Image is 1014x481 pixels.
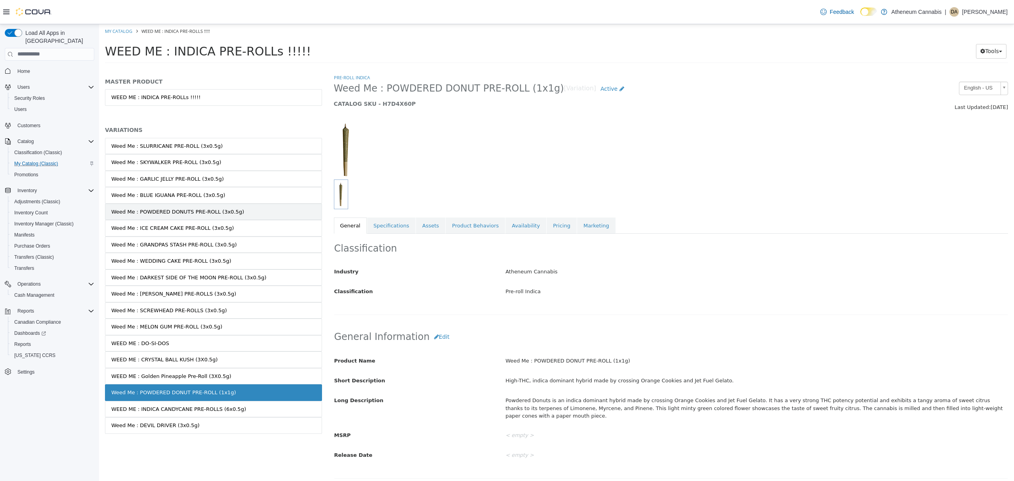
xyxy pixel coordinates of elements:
span: Classification [235,264,274,270]
span: Home [17,68,30,74]
a: My Catalog (Classic) [11,159,61,168]
button: Users [14,82,33,92]
div: Weed Me : DEVIL DRIVER (3x0.5g) [12,397,101,405]
span: Short Description [235,353,286,359]
button: Inventory Manager (Classic) [8,218,97,229]
button: Adjustments (Classic) [8,196,97,207]
img: Cova [16,8,51,16]
span: Weed Me : POWDERED DONUT PRE-ROLL (1x1g) [235,58,465,71]
span: Active [501,61,518,68]
a: [US_STATE] CCRS [11,351,59,360]
span: Home [14,66,94,76]
span: Classification (Classic) [14,149,62,156]
span: Inventory [17,187,37,194]
span: Users [17,84,30,90]
button: Catalog [14,137,37,146]
a: General [235,193,268,210]
a: Customers [14,121,44,130]
span: Product Name [235,334,276,340]
span: Catalog [14,137,94,146]
button: Inventory [2,185,97,196]
span: Promotions [14,172,38,178]
span: Operations [17,281,41,287]
div: Powdered Donuts is an indica dominant hybrid made by crossing Orange Cookies and Jet Fuel Gelato.... [400,370,915,399]
a: Assets [317,193,346,210]
div: Destiny Ashdown [949,7,959,17]
span: Adjustments (Classic) [14,199,60,205]
span: DA [951,7,958,17]
a: Home [14,67,33,76]
a: Availability [406,193,447,210]
div: WEED ME : INDICA CANDYCANE PRE-ROLLS (6x0.5g) [12,381,147,389]
h5: CATALOG SKU - H7D4X60P [235,76,738,83]
div: Weed Me : SCREWHEAD PRE-ROLLS (3x0.5g) [12,282,128,290]
span: English - US [860,58,898,70]
button: Edit [331,305,355,320]
span: Security Roles [11,94,94,103]
button: Tools [877,20,907,34]
span: Promotions [11,170,94,179]
h5: MASTER PRODUCT [6,54,223,61]
button: Inventory [14,186,40,195]
div: Atheneum Cannabis [400,241,915,255]
span: Transfers (Classic) [11,252,94,262]
span: Reports [11,340,94,349]
span: My Catalog (Classic) [14,160,58,167]
a: Inventory Manager (Classic) [11,219,77,229]
a: WEED ME : INDICA PRE-ROLLs !!!!! [6,65,223,82]
span: Cash Management [14,292,54,298]
span: Classification (Classic) [11,148,94,157]
a: Reports [11,340,34,349]
span: Customers [17,122,40,129]
div: Weed Me : POWDERED DONUT PRE-ROLL (1x1g) [12,365,137,372]
span: Load All Apps in [GEOGRAPHIC_DATA] [22,29,94,45]
span: Purchase Orders [14,243,50,249]
a: Specifications [268,193,316,210]
span: Reports [17,308,34,314]
button: Promotions [8,169,97,180]
div: Weed Me : MELON GUM PRE-ROLL (3x0.5g) [12,299,123,307]
div: Weed Me : BLUE IGUANA PRE-ROLL (3x0.5g) [12,167,126,175]
span: My Catalog (Classic) [11,159,94,168]
button: Users [8,104,97,115]
span: Transfers [11,263,94,273]
span: Release Date [235,428,274,434]
span: Cash Management [11,290,94,300]
span: Users [14,106,27,113]
a: Promotions [11,170,42,179]
span: MSRP [235,408,252,414]
button: Inventory Count [8,207,97,218]
span: WEED ME : INDICA PRE-ROLLs !!!!! [42,4,111,10]
button: Security Roles [8,93,97,104]
img: 150 [235,96,259,155]
a: Pre-roll Indica [235,50,271,56]
button: Reports [2,305,97,317]
button: Transfers [8,263,97,274]
a: Users [11,105,30,114]
button: Transfers (Classic) [8,252,97,263]
span: Settings [14,366,94,376]
button: Reports [14,306,37,316]
button: Canadian Compliance [8,317,97,328]
a: Marketing [478,193,517,210]
div: Weed Me : DARKEST SIDE OF THE MOON PRE-ROLL (3x0.5g) [12,250,168,258]
small: [Variation] [465,61,497,68]
a: Product Behaviors [347,193,406,210]
span: Inventory Manager (Classic) [11,219,94,229]
a: Security Roles [11,94,48,103]
a: My Catalog [6,4,33,10]
div: Weed Me : WEDDING CAKE PRE-ROLL (3x0.5g) [12,233,132,241]
a: Classification (Classic) [11,148,65,157]
button: Customers [2,120,97,131]
a: Transfers [11,263,37,273]
div: Weed Me : POWDERED DONUTS PRE-ROLL (3x0.5g) [12,184,145,192]
span: Purchase Orders [11,241,94,251]
span: Users [11,105,94,114]
button: Operations [2,279,97,290]
button: Users [2,82,97,93]
button: Home [2,65,97,77]
span: Canadian Compliance [14,319,61,325]
span: Inventory Manager (Classic) [14,221,74,227]
div: WEED ME : DO-SI-DOS [12,315,70,323]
